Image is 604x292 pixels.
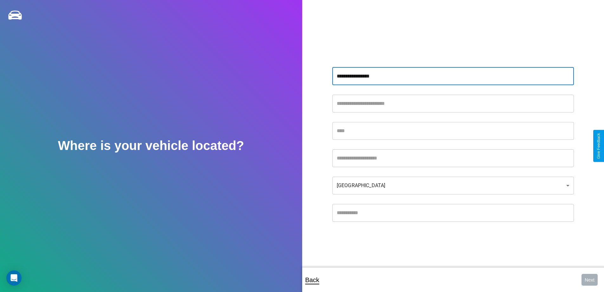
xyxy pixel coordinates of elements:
[581,274,598,286] button: Next
[596,133,601,159] div: Give Feedback
[58,139,244,153] h2: Where is your vehicle located?
[6,270,22,286] div: Open Intercom Messenger
[305,274,319,286] p: Back
[332,177,574,194] div: [GEOGRAPHIC_DATA]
